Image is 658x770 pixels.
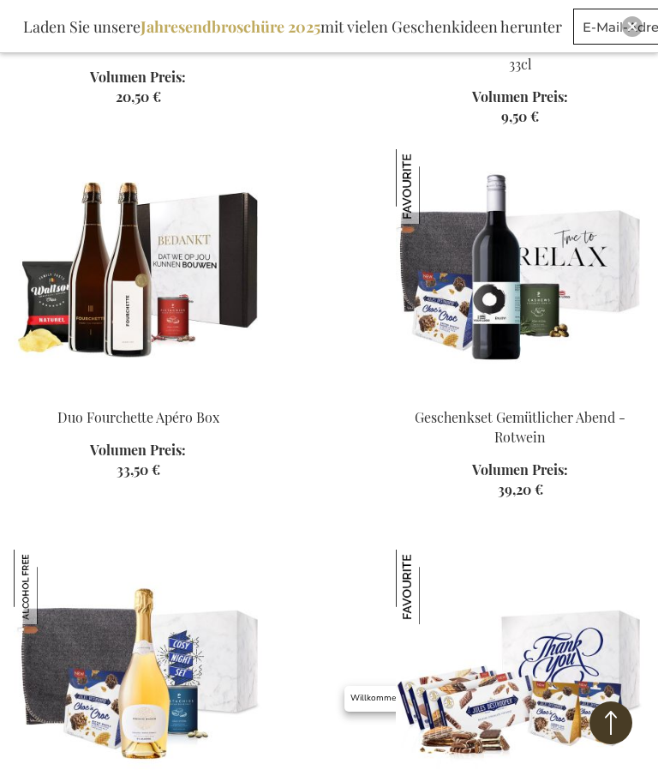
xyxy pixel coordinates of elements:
span: 33,50 € [117,460,160,478]
a: Duo Fourchette Apéro Box [57,408,219,426]
span: Volumen Preis: [90,441,186,460]
span: 39,20 € [498,480,543,498]
span: 20,50 € [116,87,161,105]
span: Volumen Preis: [90,68,186,87]
span: Volumen Preis: [472,87,568,107]
img: Jules Destrooper XL Büro-Sharing-Box [396,550,470,624]
a: Personalised Red Wine - artistic design Geschenkset Gemütlicher Abend - Rotwein [396,386,644,402]
span: 9,50 € [501,107,539,125]
img: Geschenkset Gemütlicher Abend - Rotwein [396,149,470,224]
a: Duo Fourchette Apéro Box [14,386,262,402]
img: Duo Fourchette Apéro Box [14,149,262,389]
a: Volumen Preis: 33,50 € [90,441,186,480]
div: Laden Sie unsere mit vielen Geschenkideen herunter [15,9,570,45]
a: Volumen Preis: 20,50 € [90,68,186,107]
a: Degustationsset [DEMOGRAPHIC_DATA] Biere - 6 x 33cl [412,15,629,73]
img: Geschenkset Für Einen Gemütlichen Abend - French Bloom Le Blanc [14,550,88,624]
div: Close [622,16,643,37]
a: Volumen Preis: 39,20 € [472,460,568,500]
img: Close [627,21,637,32]
b: Jahresendbroschüre 2025 [141,16,320,37]
span: Volumen Preis: [472,460,568,480]
img: Personalised Red Wine - artistic design [396,149,644,389]
a: Geschenkset Gemütlicher Abend - Rotwein [415,408,625,446]
a: Volumen Preis: 9,50 € [472,87,568,127]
